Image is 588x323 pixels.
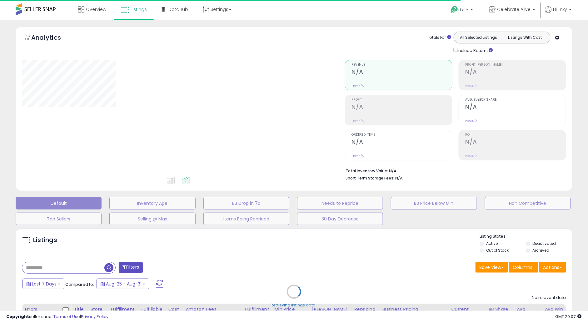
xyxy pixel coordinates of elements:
[203,213,289,225] button: Items Being Repriced
[466,154,478,158] small: Prev: N/A
[466,98,566,102] span: Avg. Buybox Share
[352,98,452,102] span: Profit
[427,35,451,41] div: Totals For
[466,63,566,67] span: Profit [PERSON_NAME]
[168,6,188,13] span: DataHub
[451,6,459,13] i: Get Help
[297,213,383,225] button: 30 Day Decrease
[460,7,469,13] span: Help
[346,168,388,174] b: Total Inventory Value:
[109,213,195,225] button: Selling @ Max
[271,303,317,308] div: Retrieving listings data..
[545,6,572,20] a: Hi Trixy
[86,6,106,13] span: Overview
[466,84,478,88] small: Prev: N/A
[352,103,452,112] h2: N/A
[297,197,383,209] button: Needs to Reprice
[352,154,364,158] small: Prev: N/A
[31,33,73,43] h5: Analytics
[352,84,364,88] small: Prev: N/A
[352,68,452,77] h2: N/A
[203,197,289,209] button: BB Drop in 7d
[449,47,501,54] div: Include Returns
[16,197,102,209] button: Default
[485,197,571,209] button: Non Competitive
[16,213,102,225] button: Top Sellers
[352,119,364,123] small: Prev: N/A
[466,133,566,137] span: ROI
[6,314,108,320] div: seller snap | |
[352,63,452,67] span: Revenue
[352,139,452,147] h2: N/A
[346,167,561,174] li: N/A
[466,68,566,77] h2: N/A
[352,133,452,137] span: Ordered Items
[131,6,147,13] span: Listings
[446,1,479,20] a: Help
[502,33,548,42] button: Listings With Cost
[6,314,29,320] strong: Copyright
[456,33,502,42] button: All Selected Listings
[396,175,403,181] span: N/A
[466,139,566,147] h2: N/A
[391,197,477,209] button: BB Price Below Min
[109,197,195,209] button: Inventory Age
[553,6,567,13] span: Hi Trixy
[497,6,531,13] span: Celebrate Alive
[466,103,566,112] h2: N/A
[466,119,478,123] small: Prev: N/A
[346,175,395,181] b: Short Term Storage Fees:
